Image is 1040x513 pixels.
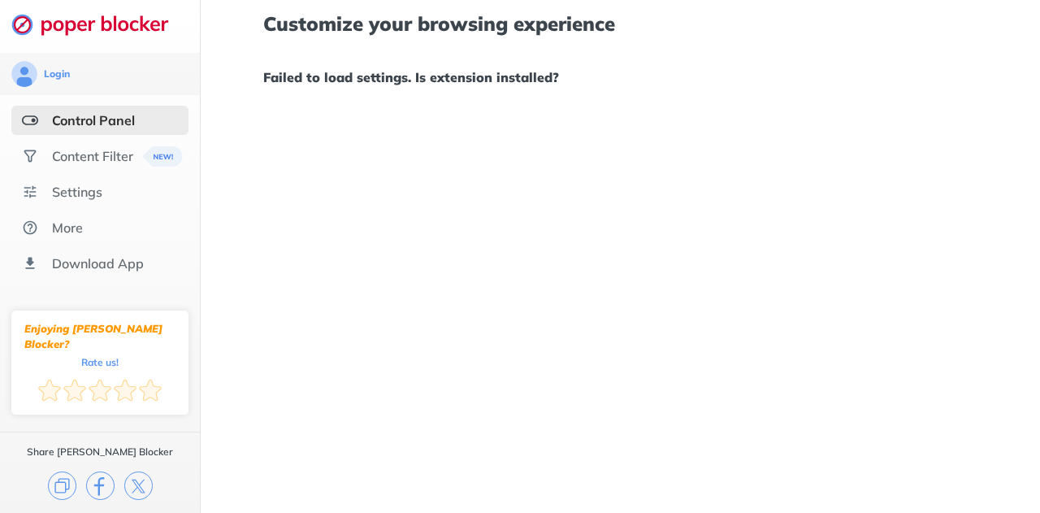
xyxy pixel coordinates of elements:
div: More [52,220,83,236]
h1: Failed to load settings. Is extension installed? [263,67,977,88]
img: download-app.svg [22,255,38,272]
div: Settings [52,184,102,200]
img: logo-webpage.svg [11,13,186,36]
img: features-selected.svg [22,112,38,128]
div: Login [44,67,70,80]
img: about.svg [22,220,38,236]
div: Share [PERSON_NAME] Blocker [27,446,173,459]
div: Control Panel [52,112,135,128]
img: menuBanner.svg [142,146,182,167]
div: Enjoying [PERSON_NAME] Blocker? [24,321,175,352]
h1: Customize your browsing experience [263,13,977,34]
div: Download App [52,255,144,272]
div: Content Filter [52,148,133,164]
img: copy.svg [48,472,76,500]
img: x.svg [124,472,153,500]
img: facebook.svg [86,472,115,500]
img: avatar.svg [11,61,37,87]
img: social.svg [22,148,38,164]
img: settings.svg [22,184,38,200]
div: Rate us! [81,359,119,366]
